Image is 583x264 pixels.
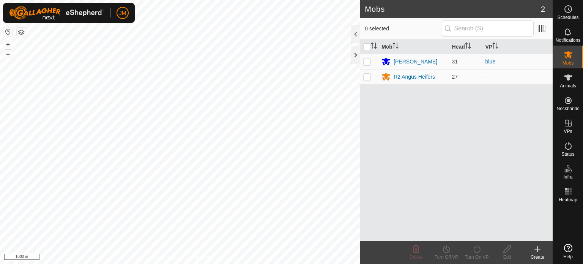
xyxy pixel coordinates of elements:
span: 0 selected [365,25,441,33]
span: Mobs [563,61,574,65]
td: - [482,69,553,84]
span: Animals [560,84,576,88]
h2: Mobs [365,5,541,14]
img: Gallagher Logo [9,6,104,20]
span: VPs [564,129,572,134]
span: Schedules [557,15,578,20]
span: Status [561,152,574,157]
span: Help [563,255,573,259]
span: Notifications [556,38,580,43]
p-sorticon: Activate to sort [392,44,399,50]
button: Reset Map [3,27,13,36]
a: Contact Us [188,254,210,261]
a: Privacy Policy [150,254,179,261]
div: R2 Angus Heifers [394,73,435,81]
span: Neckbands [556,106,579,111]
div: Turn Off VP [431,254,462,261]
span: JM [119,9,126,17]
span: 27 [452,74,458,80]
div: Edit [492,254,522,261]
p-sorticon: Activate to sort [465,44,471,50]
div: Turn On VP [462,254,492,261]
span: Infra [563,175,572,179]
button: Map Layers [17,28,26,37]
input: Search (S) [442,21,534,36]
span: 31 [452,58,458,65]
div: [PERSON_NAME] [394,58,437,66]
th: VP [482,40,553,54]
span: Delete [410,255,423,260]
th: Mob [378,40,449,54]
span: 2 [541,3,545,15]
a: blue [485,58,495,65]
span: Heatmap [559,198,577,202]
th: Head [449,40,482,54]
p-sorticon: Activate to sort [492,44,498,50]
button: – [3,50,13,59]
div: Create [522,254,553,261]
a: Help [553,241,583,262]
button: + [3,40,13,49]
p-sorticon: Activate to sort [371,44,377,50]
